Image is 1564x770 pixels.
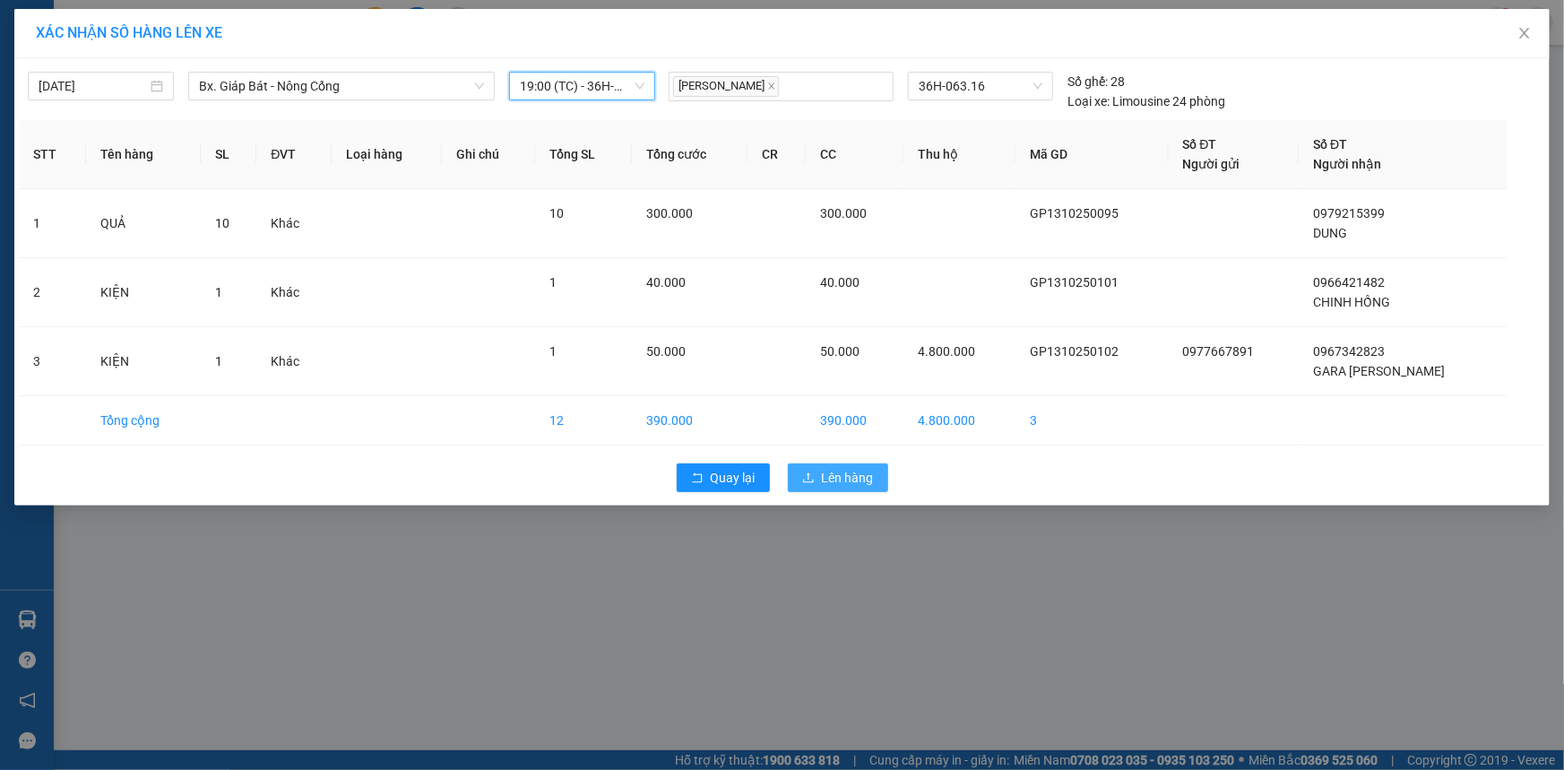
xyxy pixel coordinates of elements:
td: QUẢ [86,189,200,258]
td: Tổng cộng [86,396,200,446]
span: close [1517,26,1532,40]
td: KIỆN [86,258,200,327]
th: Tên hàng [86,120,200,189]
span: GARA [PERSON_NAME] [1313,364,1445,378]
span: [PERSON_NAME] [673,76,779,97]
span: 10 [215,216,229,230]
span: upload [802,472,815,486]
span: 1 [215,354,222,368]
button: Close [1499,9,1550,59]
span: GP1310250102 [1030,344,1119,359]
th: STT [19,120,86,189]
span: down [474,81,485,91]
td: 390.000 [632,396,747,446]
span: 50.000 [646,344,686,359]
span: Quay lại [711,468,756,488]
span: Người gửi [1183,157,1240,171]
span: rollback [691,472,704,486]
span: 300.000 [820,206,867,221]
th: Mã GD [1015,120,1168,189]
th: CC [806,120,903,189]
th: Ghi chú [442,120,535,189]
span: DUNG [1313,226,1347,240]
span: 0979215399 [1313,206,1385,221]
span: Bx. Giáp Bát - Nông Cống [199,73,484,99]
td: KIỆN [86,327,200,396]
span: GP1310250095 [1030,206,1119,221]
span: 0977667891 [1183,344,1255,359]
th: Loại hàng [332,120,443,189]
span: 40.000 [820,275,860,290]
span: 4.800.000 [918,344,975,359]
span: Lên hàng [822,468,874,488]
span: 1 [549,344,557,359]
span: Số ĐT [1183,137,1217,151]
td: 2 [19,258,86,327]
td: 3 [19,327,86,396]
span: 0966421482 [1313,275,1385,290]
span: Số ĐT [1313,137,1347,151]
span: Số ghế: [1067,72,1108,91]
span: close [767,82,776,91]
span: 50.000 [820,344,860,359]
td: Khác [256,327,331,396]
th: SL [201,120,256,189]
span: 0967342823 [1313,344,1385,359]
td: 1 [19,189,86,258]
div: 28 [1067,72,1125,91]
span: CHINH HỒNG [1313,295,1390,309]
span: Loại xe: [1067,91,1110,111]
div: Limousine 24 phòng [1067,91,1225,111]
span: 19:00 (TC) - 36H-063.16 [520,73,644,99]
td: 4.800.000 [903,396,1015,446]
th: Tổng SL [535,120,632,189]
th: CR [747,120,806,189]
td: Khác [256,258,331,327]
td: Khác [256,189,331,258]
button: rollbackQuay lại [677,463,770,492]
span: 300.000 [646,206,693,221]
th: Tổng cước [632,120,747,189]
button: uploadLên hàng [788,463,888,492]
span: Người nhận [1313,157,1381,171]
span: 40.000 [646,275,686,290]
span: 1 [215,285,222,299]
span: GP1310250101 [1030,275,1119,290]
th: ĐVT [256,120,331,189]
th: Thu hộ [903,120,1015,189]
td: 390.000 [806,396,903,446]
td: 12 [535,396,632,446]
span: XÁC NHẬN SỐ HÀNG LÊN XE [36,24,222,41]
td: 3 [1015,396,1168,446]
span: 36H-063.16 [919,73,1042,99]
span: 10 [549,206,564,221]
span: 1 [549,275,557,290]
input: 13/10/2025 [39,76,147,96]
